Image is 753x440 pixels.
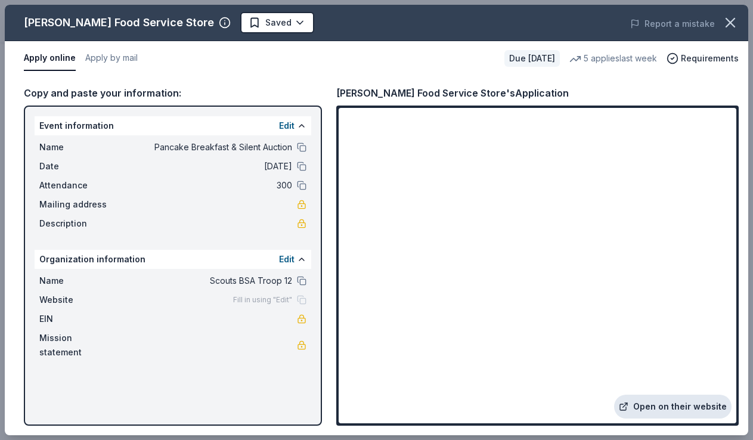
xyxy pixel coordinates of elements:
a: Open on their website [614,395,732,419]
span: EIN [39,312,119,326]
button: Report a mistake [630,17,715,31]
span: Name [39,274,119,288]
div: [PERSON_NAME] Food Service Store's Application [336,85,569,101]
div: Due [DATE] [504,50,560,67]
span: Description [39,216,119,231]
div: [PERSON_NAME] Food Service Store [24,13,214,32]
span: Saved [265,16,292,30]
div: Event information [35,116,311,135]
span: 300 [119,178,292,193]
span: Attendance [39,178,119,193]
div: Organization information [35,250,311,269]
button: Apply by mail [85,46,138,71]
span: Scouts BSA Troop 12 [119,274,292,288]
button: Edit [279,119,295,133]
span: Fill in using "Edit" [233,295,292,305]
button: Apply online [24,46,76,71]
button: Edit [279,252,295,267]
span: Requirements [681,51,739,66]
button: Saved [240,12,314,33]
span: Pancake Breakfast & Silent Auction [119,140,292,154]
span: Mailing address [39,197,119,212]
div: Copy and paste your information: [24,85,322,101]
button: Requirements [667,51,739,66]
span: Name [39,140,119,154]
span: Mission statement [39,331,119,360]
span: Website [39,293,119,307]
span: [DATE] [119,159,292,173]
span: Date [39,159,119,173]
div: 5 applies last week [569,51,657,66]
